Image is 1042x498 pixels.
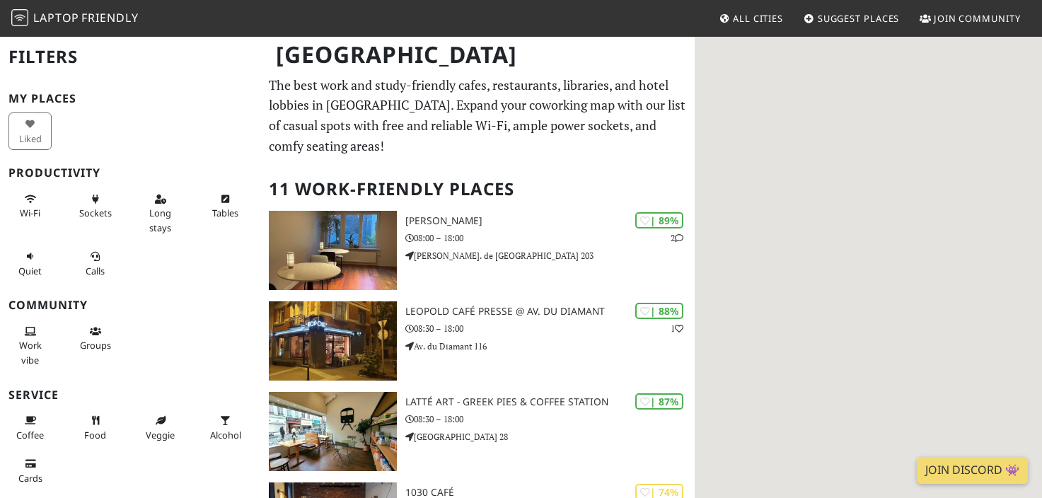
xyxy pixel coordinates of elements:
button: Veggie [139,409,182,446]
span: Video/audio calls [86,265,105,277]
p: Av. du Diamant 116 [405,340,695,353]
span: Coffee [16,429,44,441]
a: Jackie | 89% 2 [PERSON_NAME] 08:00 – 18:00 [PERSON_NAME]. de [GEOGRAPHIC_DATA] 203 [260,211,695,290]
h3: [PERSON_NAME] [405,215,695,227]
button: Quiet [8,245,52,282]
a: All Cities [713,6,789,31]
span: Long stays [149,207,171,233]
span: Stable Wi-Fi [20,207,40,219]
div: | 87% [635,393,683,410]
p: [PERSON_NAME]. de [GEOGRAPHIC_DATA] 203 [405,249,695,262]
h3: Community [8,299,252,312]
button: Alcohol [204,409,247,446]
button: Groups [74,320,117,357]
p: The best work and study-friendly cafes, restaurants, libraries, and hotel lobbies in [GEOGRAPHIC_... [269,75,686,156]
button: Work vibe [8,320,52,371]
a: Join Discord 👾 [917,457,1028,484]
button: Tables [204,187,247,225]
h3: My Places [8,92,252,105]
h3: Leopold Café Presse @ Av. du Diamant [405,306,695,318]
p: [GEOGRAPHIC_DATA] 28 [405,430,695,444]
h3: Productivity [8,166,252,180]
span: Food [84,429,106,441]
img: LaptopFriendly [11,9,28,26]
button: Wi-Fi [8,187,52,225]
span: Credit cards [18,472,42,485]
a: Leopold Café Presse @ Av. du Diamant | 88% 1 Leopold Café Presse @ Av. du Diamant 08:30 – 18:00 A... [260,301,695,381]
p: 08:30 – 18:00 [405,322,695,335]
span: Work-friendly tables [212,207,238,219]
span: All Cities [733,12,783,25]
h3: Latté Art - Greek Pies & Coffee Station [405,396,695,408]
button: Sockets [74,187,117,225]
a: Suggest Places [798,6,905,31]
span: Group tables [80,339,111,352]
span: Power sockets [79,207,112,219]
span: Laptop [33,10,79,25]
h2: 11 Work-Friendly Places [269,168,686,211]
span: People working [19,339,42,366]
h1: [GEOGRAPHIC_DATA] [265,35,692,74]
a: Join Community [914,6,1026,31]
a: LaptopFriendly LaptopFriendly [11,6,139,31]
p: 2 [671,231,683,245]
p: 1 [671,322,683,335]
div: | 89% [635,212,683,228]
img: Leopold Café Presse @ Av. du Diamant [269,301,397,381]
button: Calls [74,245,117,282]
span: Veggie [146,429,175,441]
button: Food [74,409,117,446]
button: Cards [8,452,52,490]
h2: Filters [8,35,252,79]
span: Join Community [934,12,1021,25]
button: Coffee [8,409,52,446]
button: Long stays [139,187,182,239]
span: Friendly [81,10,138,25]
div: | 88% [635,303,683,319]
p: 08:00 – 18:00 [405,231,695,245]
h3: Service [8,388,252,402]
span: Suggest Places [818,12,900,25]
img: Latté Art - Greek Pies & Coffee Station [269,392,397,471]
a: Latté Art - Greek Pies & Coffee Station | 87% Latté Art - Greek Pies & Coffee Station 08:30 – 18:... [260,392,695,471]
span: Alcohol [210,429,241,441]
p: 08:30 – 18:00 [405,412,695,426]
span: Quiet [18,265,42,277]
img: Jackie [269,211,397,290]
